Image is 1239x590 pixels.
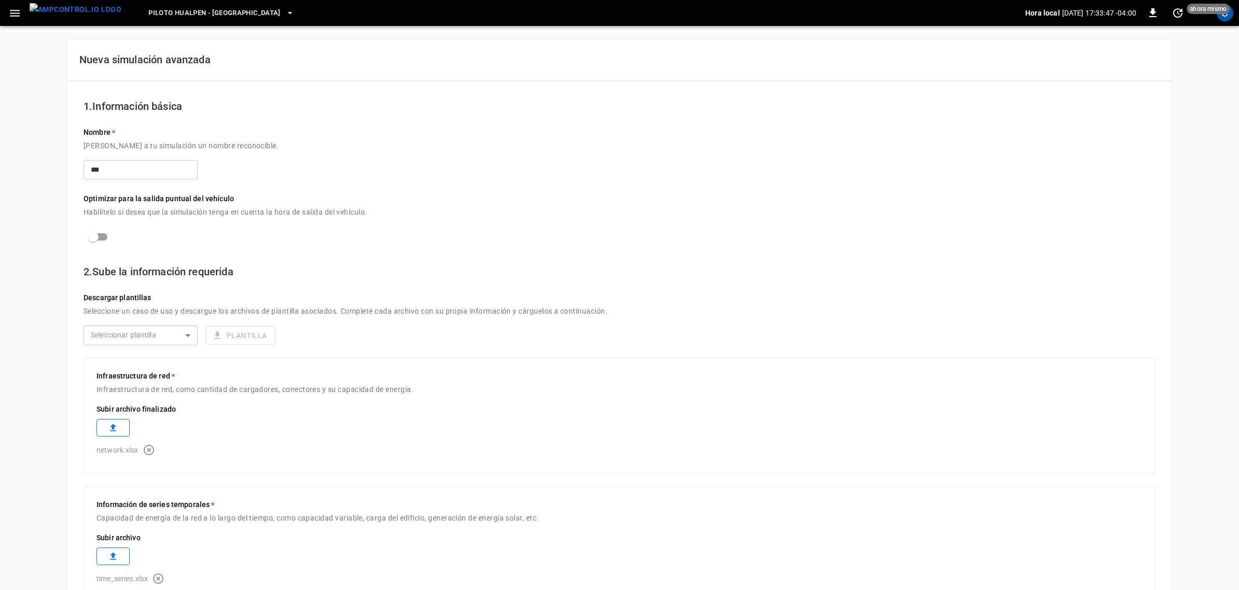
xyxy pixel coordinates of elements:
label: Subir archivo [97,532,1142,547]
p: time_series.xlsx [97,573,148,584]
label: Optimizar para la salida puntual del vehículo [84,193,1155,204]
img: ampcontrol.io logo [30,3,121,16]
label: Infraestructura de red [97,371,1142,382]
p: network.xlsx [97,445,139,456]
h6: 1. Información básica [84,98,1155,115]
p: Infraestructura de red, como cantidad de cargadores, conectores y su capacidad de energía. [97,382,1142,404]
button: Piloto Hualpen - [GEOGRAPHIC_DATA] [144,3,298,23]
p: Capacidad de energía de la red a lo largo del tiempo, como capacidad variable, carga del edificio... [97,510,1142,532]
h6: Nueva simulación avanzada [79,51,1160,68]
label: Subir archivo finalizado [97,404,1142,419]
p: Habilítelo si desea que la simulación tenga en cuenta la hora de salida del vehículo. [84,204,1155,227]
p: Seleccionar plantilla [91,330,181,341]
p: [DATE] 17:33:47 -04:00 [1062,8,1136,18]
span: ahora mismo [1187,4,1230,14]
label: Descargar plantillas [84,292,1155,303]
p: [PERSON_NAME] a tu simulación un nombre reconocible. [84,138,1155,160]
p: Hora local [1025,8,1060,18]
h6: 2. Sube la información requerida [84,263,1155,280]
label: Nombre [84,127,1155,138]
label: Información de series temporales [97,499,1142,510]
span: Piloto Hualpen - [GEOGRAPHIC_DATA] [148,7,281,19]
button: set refresh interval [1169,5,1186,21]
p: Seleccione un caso de uso y descargue los archivos de plantilla asociados. Complete cada archivo ... [84,303,1155,326]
